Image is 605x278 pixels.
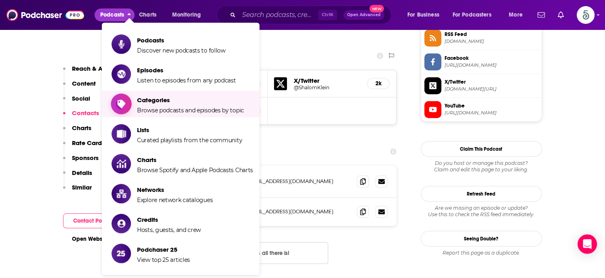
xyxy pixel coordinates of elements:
p: [EMAIL_ADDRESS][DOMAIN_NAME] [246,178,351,185]
span: RSS Feed [445,31,538,38]
button: open menu [402,8,449,21]
span: Facebook [445,55,538,62]
button: Charts [63,124,91,139]
span: https://www.youtube.com/GetDownToBusinesswithShalomKlein/featured [445,110,538,116]
span: twitter.com/ShalomKlein [445,86,538,92]
input: Search podcasts, credits, & more... [239,8,318,21]
p: [EMAIL_ADDRESS][DOMAIN_NAME] [246,208,351,215]
a: Show notifications dropdown [534,8,548,22]
h5: X/Twitter [293,77,360,84]
span: Networks [137,186,213,194]
span: X/Twitter [445,78,538,86]
span: Do you host or manage this podcast? [421,160,542,166]
span: Listen to episodes from any podcast [137,77,236,84]
button: Content [63,80,96,95]
div: Open Intercom Messenger [578,234,597,254]
a: X/Twitter[DOMAIN_NAME][URL] [424,77,538,94]
button: Contact Podcast [63,213,126,228]
span: Episodes [137,66,236,74]
span: Podcasts [100,9,124,21]
a: Show notifications dropdown [554,8,567,22]
span: https://www.facebook.com/shalomklein [445,62,538,68]
span: YouTube [445,102,538,110]
a: Open Website [72,236,118,242]
span: Hosts, guests, and crew [137,226,201,234]
button: close menu [95,8,135,21]
button: Sponsors [63,154,99,169]
img: Podchaser - Follow, Share and Rate Podcasts [6,7,84,23]
span: Curated playlists from the community [137,137,242,144]
span: Logged in as Spiral5-G2 [577,6,594,24]
span: For Podcasters [453,9,491,21]
div: Are we missing an episode or update? Use this to check the RSS feed immediately. [421,205,542,218]
span: Open Advanced [347,13,381,17]
button: open menu [167,8,211,21]
span: Browse Spotify and Apple Podcasts Charts [137,166,253,174]
p: Details [72,169,92,177]
p: Content [72,80,96,87]
a: YouTube[URL][DOMAIN_NAME] [424,101,538,118]
span: Charts [139,9,156,21]
span: More [509,9,523,21]
button: Refresh Feed [421,186,542,202]
p: Sponsors [72,154,99,162]
span: Charts [137,156,253,164]
div: Claim and edit this page to your liking. [421,160,542,173]
span: Podchaser 25 [137,246,190,253]
p: Rate Card [72,139,102,147]
span: Categories [137,96,244,104]
img: User Profile [577,6,594,24]
span: Browse podcasts and episodes by topic [137,107,244,114]
button: Rate Card [63,139,102,154]
p: Charts [72,124,91,132]
button: Details [63,169,92,184]
span: For Business [407,9,439,21]
span: Lists [137,126,242,134]
button: open menu [503,8,533,21]
p: Contacts [72,109,99,117]
a: RSS Feed[DOMAIN_NAME] [424,29,538,46]
button: Reach & Audience [63,65,126,80]
span: New [369,5,384,13]
button: Social [63,95,90,110]
a: @ShalomKlein [293,84,360,91]
button: open menu [447,8,503,21]
span: Ctrl K [318,10,337,20]
a: Facebook[URL][DOMAIN_NAME] [424,53,538,70]
span: Credits [137,216,201,223]
a: Charts [134,8,161,21]
span: Explore network catalogues [137,196,213,204]
p: Similar [72,183,92,191]
button: Claim This Podcast [421,141,542,157]
span: View top 25 articles [137,256,190,263]
button: Contacts [63,109,99,124]
span: anchor.fm [445,38,538,44]
button: Similar [63,183,92,198]
span: Discover new podcasts to follow [137,47,226,54]
h5: 2k [374,80,383,87]
p: Social [72,95,90,102]
span: Podcasts [137,36,226,44]
a: Seeing Double? [421,231,542,246]
div: Report this page as a duplicate. [421,250,542,256]
button: Show profile menu [577,6,594,24]
div: Search podcasts, credits, & more... [224,6,399,24]
p: Reach & Audience [72,65,126,72]
button: Open AdvancedNew [344,10,384,20]
span: Monitoring [172,9,201,21]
